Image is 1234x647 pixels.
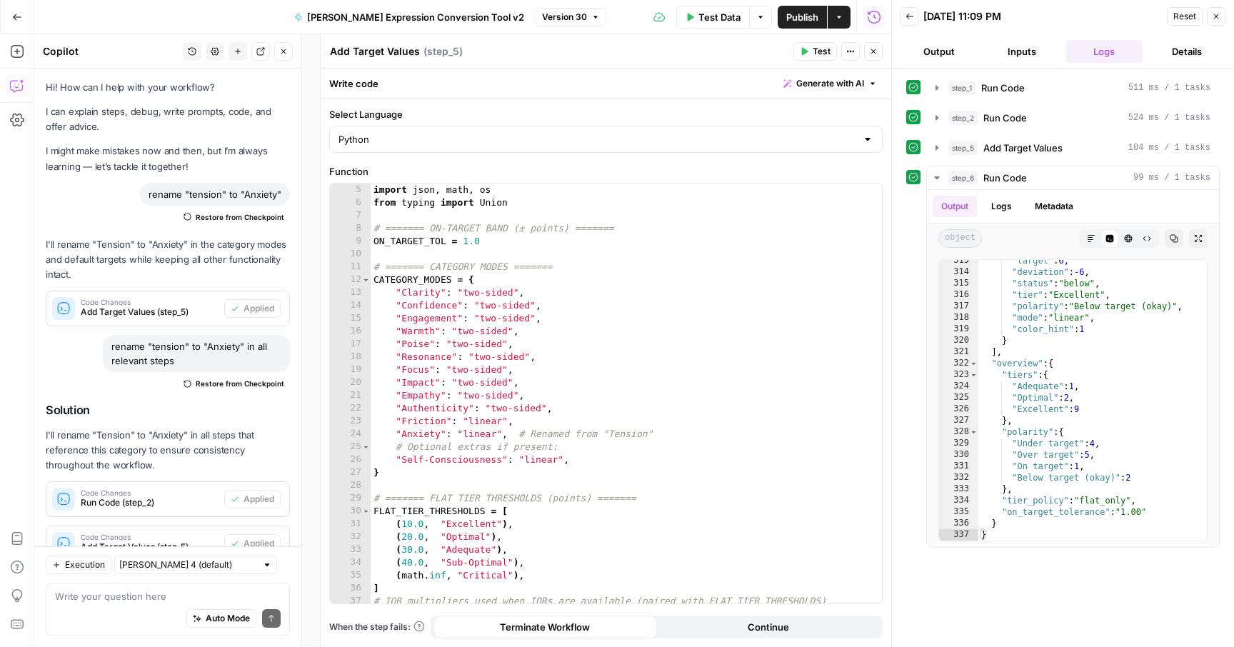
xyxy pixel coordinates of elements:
[178,209,290,226] button: Restore from Checkpoint
[939,483,978,495] div: 333
[939,472,978,483] div: 332
[46,237,290,282] p: I'll rename "Tension" to "Anxiety" in the category modes and default targets while keeping all ot...
[970,358,978,369] span: Toggle code folding, rows 322 through 336
[939,301,978,312] div: 317
[939,312,978,323] div: 318
[244,493,274,506] span: Applied
[196,378,284,389] span: Restore from Checkpoint
[330,261,371,274] div: 11
[927,76,1219,99] button: 511 ms / 1 tasks
[329,107,883,121] label: Select Language
[939,266,978,278] div: 314
[330,299,371,312] div: 14
[1128,81,1210,94] span: 511 ms / 1 tasks
[46,80,290,95] p: Hi! How can I help with your workflow?
[119,558,256,572] input: Claude Sonnet 4 (default)
[939,335,978,346] div: 320
[983,141,1063,155] span: Add Target Values
[330,402,371,415] div: 22
[939,381,978,392] div: 324
[330,556,371,569] div: 34
[307,10,524,24] span: [PERSON_NAME] Expression Conversion Tool v2
[330,543,371,556] div: 33
[1128,141,1210,154] span: 104 ms / 1 tasks
[536,8,606,26] button: Version 30
[178,375,290,392] button: Restore from Checkpoint
[970,369,978,381] span: Toggle code folding, rows 323 through 327
[286,6,533,29] button: [PERSON_NAME] Expression Conversion Tool v2
[939,369,978,381] div: 323
[939,461,978,472] div: 331
[1167,7,1203,26] button: Reset
[330,351,371,363] div: 18
[542,11,587,24] span: Version 30
[362,274,370,286] span: Toggle code folding, rows 12 through 27
[186,609,256,628] button: Auto Mode
[423,44,463,59] span: ( step_5 )
[81,541,219,553] span: Add Target Values (step_5)
[778,6,827,29] button: Publish
[330,505,371,518] div: 30
[244,537,274,550] span: Applied
[330,325,371,338] div: 16
[948,141,978,155] span: step_5
[939,358,978,369] div: 322
[81,496,219,509] span: Run Code (step_2)
[901,40,978,63] button: Output
[983,171,1027,185] span: Run Code
[939,506,978,518] div: 335
[43,44,179,59] div: Copilot
[657,616,881,638] button: Continue
[330,479,371,492] div: 28
[46,556,111,574] button: Execution
[813,45,831,58] span: Test
[329,164,883,179] label: Function
[329,621,425,633] a: When the step fails:
[676,6,749,29] button: Test Data
[1173,10,1196,23] span: Reset
[103,335,290,372] div: rename "tension" to "Anxiety" in all relevant steps
[206,612,250,625] span: Auto Mode
[938,229,982,248] span: object
[330,428,371,441] div: 24
[330,274,371,286] div: 12
[330,184,371,196] div: 5
[321,69,891,98] div: Write code
[330,196,371,209] div: 6
[748,620,789,634] span: Continue
[939,518,978,529] div: 336
[244,302,274,315] span: Applied
[983,111,1027,125] span: Run Code
[927,106,1219,129] button: 524 ms / 1 tasks
[778,74,883,93] button: Generate with AI
[65,558,105,571] span: Execution
[939,392,978,403] div: 325
[927,190,1219,547] div: 99 ms / 1 tasks
[1128,111,1210,124] span: 524 ms / 1 tasks
[81,533,219,541] span: Code Changes
[330,595,371,608] div: 37
[330,582,371,595] div: 36
[46,428,290,473] p: I'll rename "Tension" to "Anxiety" in all steps that reference this category to ensure consistenc...
[786,10,818,24] span: Publish
[948,81,975,95] span: step_1
[330,363,371,376] div: 19
[140,183,290,206] div: rename "tension" to "Anxiety"
[939,415,978,426] div: 327
[224,299,281,318] button: Applied
[224,490,281,508] button: Applied
[81,299,219,306] span: Code Changes
[939,495,978,506] div: 334
[1066,40,1143,63] button: Logs
[330,209,371,222] div: 7
[330,44,420,59] textarea: Add Target Values
[939,346,978,358] div: 321
[939,403,978,415] div: 326
[330,376,371,389] div: 20
[1026,196,1082,217] button: Metadata
[933,196,977,217] button: Output
[970,426,978,438] span: Toggle code folding, rows 328 through 333
[330,415,371,428] div: 23
[983,40,1060,63] button: Inputs
[330,222,371,235] div: 8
